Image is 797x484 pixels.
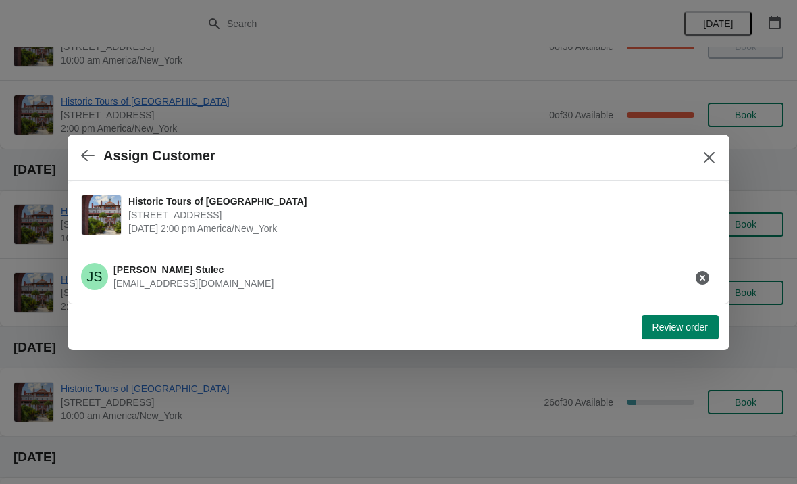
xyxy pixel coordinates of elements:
span: Jake [81,263,108,290]
h2: Assign Customer [103,148,215,164]
span: [PERSON_NAME] Stulec [113,264,224,275]
span: [EMAIL_ADDRESS][DOMAIN_NAME] [113,278,274,289]
text: JS [86,269,102,284]
button: Close [697,145,721,170]
span: Review order [652,322,708,333]
img: Historic Tours of Flagler College | 74 King Street, St. Augustine, FL, USA | October 12 | 2:00 pm... [82,195,121,235]
button: Review order [642,315,719,339]
span: Historic Tours of [GEOGRAPHIC_DATA] [128,195,709,208]
span: [DATE] 2:00 pm America/New_York [128,222,709,235]
span: [STREET_ADDRESS] [128,208,709,222]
